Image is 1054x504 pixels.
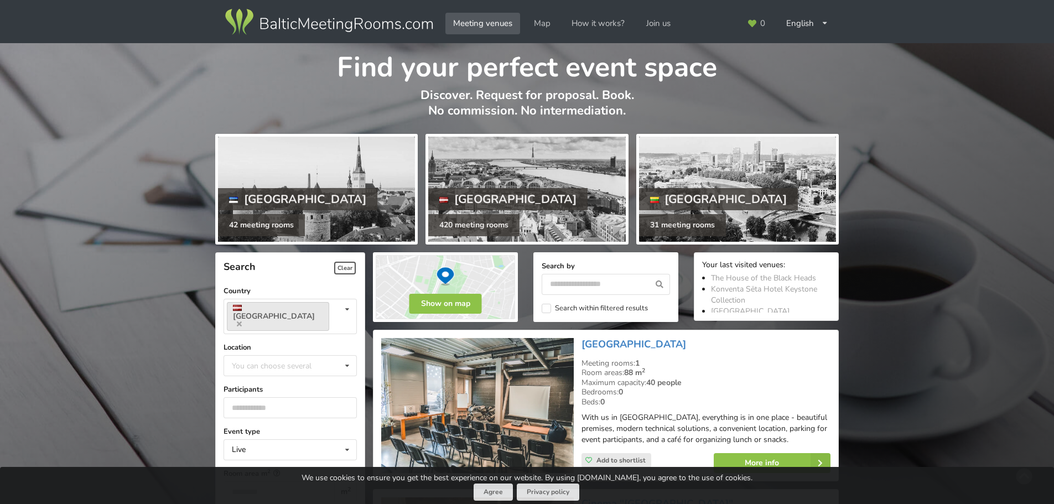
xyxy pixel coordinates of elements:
[711,306,790,316] a: [GEOGRAPHIC_DATA]
[642,366,645,375] sup: 2
[428,188,588,210] div: [GEOGRAPHIC_DATA]
[215,134,418,245] a: [GEOGRAPHIC_DATA] 42 meeting rooms
[581,337,686,351] a: [GEOGRAPHIC_DATA]
[224,285,357,297] label: Country
[711,284,817,305] a: Konventa Sēta Hotel Keystone Collection
[526,13,558,34] a: Map
[639,188,798,210] div: [GEOGRAPHIC_DATA]
[542,304,648,313] label: Search within filtered results
[445,13,520,34] a: Meeting venues
[714,453,830,473] a: More info
[646,377,682,388] strong: 40 people
[474,484,513,501] button: Agree
[224,384,357,395] label: Participants
[600,397,605,407] strong: 0
[224,426,357,437] label: Event type
[581,397,830,407] div: Beds:
[218,188,377,210] div: [GEOGRAPHIC_DATA]
[215,87,839,130] p: Discover. Request for proposal. Book. No commission. No intermediation.
[638,13,678,34] a: Join us
[381,338,573,474] img: Unusual venues | Rumbula | Kurbads Ice Hall
[619,387,623,397] strong: 0
[778,13,836,34] div: English
[428,214,520,236] div: 420 meeting rooms
[224,342,357,353] label: Location
[760,19,765,28] span: 0
[581,368,830,378] div: Room areas:
[227,302,329,331] a: [GEOGRAPHIC_DATA]
[334,262,356,274] span: Clear
[581,387,830,397] div: Bedrooms:
[425,134,628,245] a: [GEOGRAPHIC_DATA] 420 meeting rooms
[624,367,645,378] strong: 88 m
[581,412,830,445] p: With us in [GEOGRAPHIC_DATA], everything is in one place - beautiful premises, modern technical s...
[564,13,632,34] a: How it works?
[639,214,726,236] div: 31 meeting rooms
[635,358,640,368] strong: 1
[517,484,579,501] a: Privacy policy
[373,252,518,322] img: Show on map
[224,260,256,273] span: Search
[581,378,830,388] div: Maximum capacity:
[409,294,482,314] button: Show on map
[218,214,305,236] div: 42 meeting rooms
[581,358,830,368] div: Meeting rooms:
[232,446,246,454] div: Live
[229,359,336,372] div: You can choose several
[542,261,670,272] label: Search by
[711,273,816,283] a: The House of the Black Heads
[596,456,646,465] span: Add to shortlist
[702,261,830,271] div: Your last visited venues:
[215,43,839,85] h1: Find your perfect event space
[636,134,839,245] a: [GEOGRAPHIC_DATA] 31 meeting rooms
[223,7,435,38] img: Baltic Meeting Rooms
